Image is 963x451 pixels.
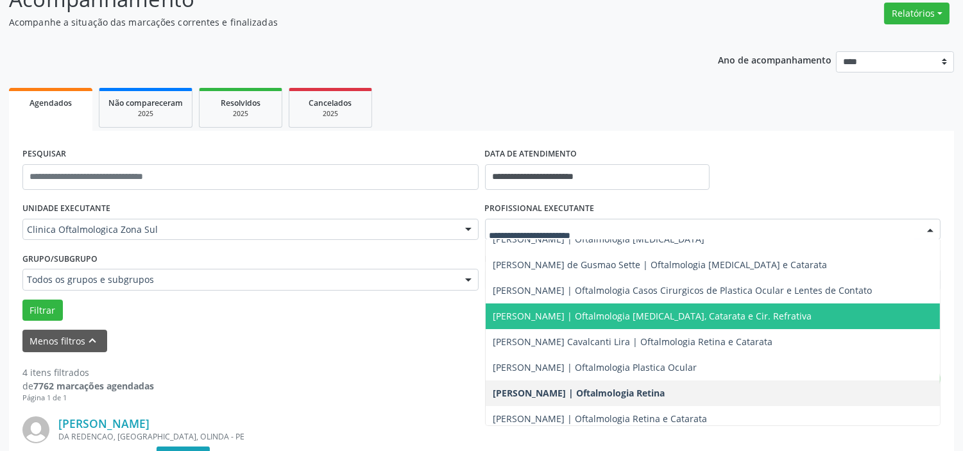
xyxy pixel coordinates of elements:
[298,109,362,119] div: 2025
[86,334,100,348] i: keyboard_arrow_up
[493,310,812,322] span: [PERSON_NAME] | Oftalmologia [MEDICAL_DATA], Catarata e Cir. Refrativa
[22,416,49,443] img: img
[884,3,950,24] button: Relatórios
[58,431,748,442] div: DA REDENCAO, [GEOGRAPHIC_DATA], OLINDA - PE
[221,98,260,108] span: Resolvidos
[27,273,452,286] span: Todos os grupos e subgrupos
[22,300,63,321] button: Filtrar
[58,416,149,430] a: [PERSON_NAME]
[493,336,773,348] span: [PERSON_NAME] Cavalcanti Lira | Oftalmologia Retina e Catarata
[108,109,183,119] div: 2025
[9,15,670,29] p: Acompanhe a situação das marcações correntes e finalizadas
[22,393,154,404] div: Página 1 de 1
[493,259,828,271] span: [PERSON_NAME] de Gusmao Sette | Oftalmologia [MEDICAL_DATA] e Catarata
[27,223,452,236] span: Clinica Oftalmologica Zona Sul
[718,51,831,67] p: Ano de acompanhamento
[22,144,66,164] label: PESQUISAR
[493,413,708,425] span: [PERSON_NAME] | Oftalmologia Retina e Catarata
[22,249,98,269] label: Grupo/Subgrupo
[209,109,273,119] div: 2025
[33,380,154,392] strong: 7762 marcações agendadas
[108,98,183,108] span: Não compareceram
[22,330,107,352] button: Menos filtroskeyboard_arrow_up
[485,144,577,164] label: DATA DE ATENDIMENTO
[485,199,595,219] label: PROFISSIONAL EXECUTANTE
[493,387,665,399] span: [PERSON_NAME] | Oftalmologia Retina
[30,98,72,108] span: Agendados
[22,366,154,379] div: 4 itens filtrados
[493,361,697,373] span: [PERSON_NAME] | Oftalmologia Plastica Ocular
[22,379,154,393] div: de
[22,199,110,219] label: UNIDADE EXECUTANTE
[493,284,873,296] span: [PERSON_NAME] | Oftalmologia Casos Cirurgicos de Plastica Ocular e Lentes de Contato
[309,98,352,108] span: Cancelados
